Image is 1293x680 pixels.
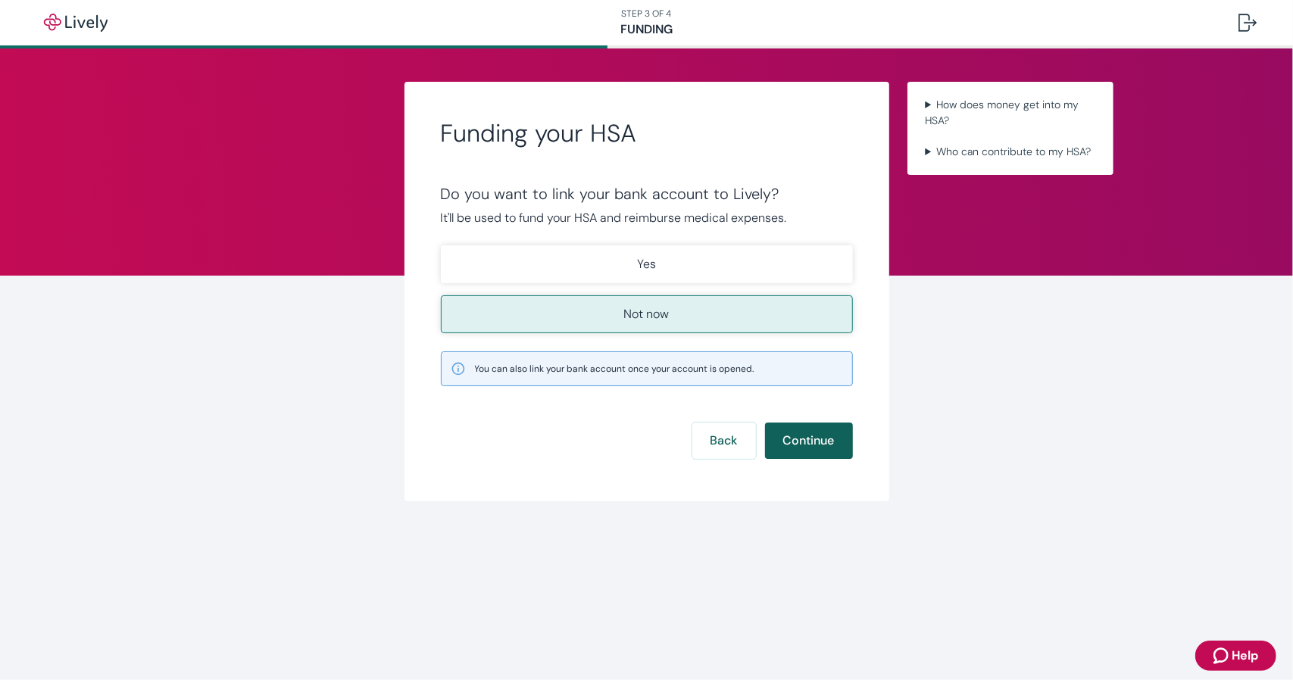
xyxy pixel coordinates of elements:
summary: How does money get into my HSA? [920,94,1101,132]
img: Lively [33,14,118,32]
h2: Funding your HSA [441,118,853,148]
button: Not now [441,295,853,333]
button: Log out [1226,5,1269,41]
span: Help [1232,647,1258,665]
span: You can also link your bank account once your account is opened. [475,362,754,376]
button: Zendesk support iconHelp [1195,641,1276,671]
p: Not now [624,305,670,323]
p: Yes [637,255,656,273]
p: It'll be used to fund your HSA and reimburse medical expenses. [441,209,853,227]
svg: Zendesk support icon [1213,647,1232,665]
button: Back [692,423,756,459]
button: Continue [765,423,853,459]
div: Do you want to link your bank account to Lively? [441,185,853,203]
button: Yes [441,245,853,283]
summary: Who can contribute to my HSA? [920,141,1101,163]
